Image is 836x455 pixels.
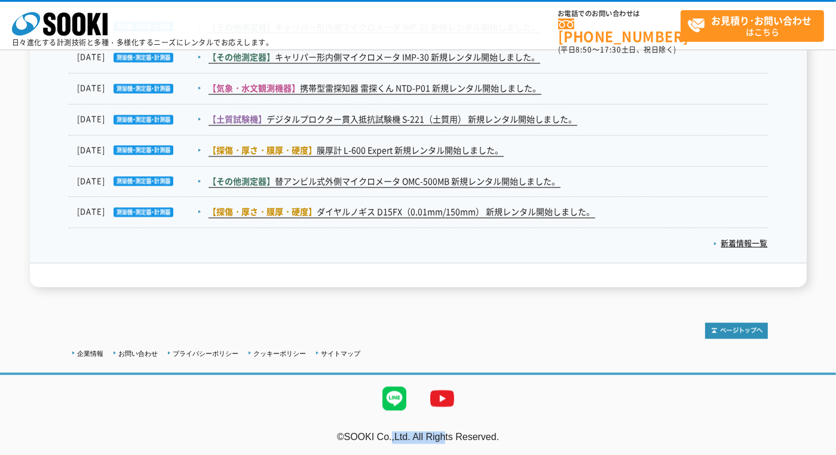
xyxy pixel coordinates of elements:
[78,82,207,95] dt: [DATE]
[209,206,317,218] span: 【探傷・厚さ・膜厚・硬度】
[370,375,418,423] img: LINE
[78,206,207,219] dt: [DATE]
[106,84,173,94] img: 測量機・測定器・計測器
[209,82,301,94] span: 【気象・水文観測機器】
[687,11,823,41] span: はこちら
[78,176,207,188] dt: [DATE]
[119,351,158,358] a: お問い合わせ
[106,208,173,217] img: 測量機・測定器・計測器
[558,10,681,17] span: お電話でのお問い合わせは
[254,351,307,358] a: クッキーポリシー
[705,323,768,339] img: トップページへ
[209,176,561,188] a: 【その他測定器】替アンビル式外側マイクロメータ OMC-500MB 新規レンタル開始しました。
[209,51,540,64] a: 【その他測定器】キャリパー形内側マイクロメータ IMP-30 新規レンタル開始しました。
[209,145,504,157] a: 【探傷・厚さ・膜厚・硬度】膜厚計 L-600 Expert 新規レンタル開始しました。
[576,44,593,55] span: 8:50
[418,375,466,423] img: YouTube
[106,115,173,125] img: 測量機・測定器・計測器
[321,351,361,358] a: サイトマップ
[600,44,621,55] span: 17:30
[173,351,239,358] a: プライバシーポリシー
[106,146,173,155] img: 測量機・測定器・計測器
[558,44,676,55] span: (平日 ～ 土日、祝日除く)
[790,444,836,454] a: テストMail
[78,51,207,64] dt: [DATE]
[106,177,173,186] img: 測量機・測定器・計測器
[78,145,207,157] dt: [DATE]
[558,19,681,43] a: [PHONE_NUMBER]
[78,351,104,358] a: 企業情報
[209,113,267,125] span: 【土質試験機】
[209,145,317,156] span: 【探傷・厚さ・膜厚・硬度】
[209,176,275,187] span: 【その他測定器】
[209,206,595,219] a: 【探傷・厚さ・膜厚・硬度】ダイヤルノギス D15FX（0.01mm/150mm） 新規レンタル開始しました。
[209,51,275,63] span: 【その他測定器】
[209,113,577,126] a: 【土質試験機】デジタルプロクター貫入抵抗試験機 S-221（土質用） 新規レンタル開始しました。
[209,82,541,95] a: 【気象・水文観測機器】携帯型雷探知器 雷探くん NTD-P01 新規レンタル開始しました。
[681,10,824,42] a: お見積り･お問い合わせはこちら
[106,53,173,63] img: 測量機・測定器・計測器
[712,13,812,27] strong: お見積り･お問い合わせ
[713,238,768,249] a: 新着情報一覧
[12,39,274,46] p: 日々進化する計測技術と多種・多様化するニーズにレンタルでお応えします。
[78,113,207,126] dt: [DATE]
